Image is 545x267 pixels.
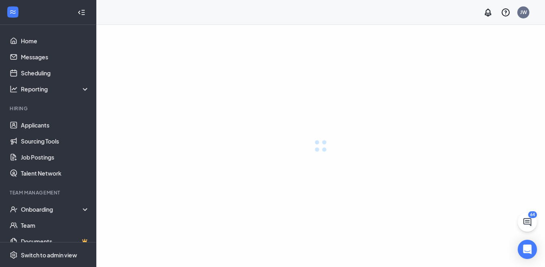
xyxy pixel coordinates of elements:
div: JW [520,9,527,16]
svg: Notifications [483,8,493,17]
svg: Collapse [77,8,85,16]
a: DocumentsCrown [21,233,89,249]
a: Messages [21,49,89,65]
div: 64 [528,211,537,218]
div: Switch to admin view [21,251,77,259]
svg: WorkstreamLogo [9,8,17,16]
a: Talent Network [21,165,89,181]
button: ChatActive [518,212,537,232]
div: Team Management [10,189,88,196]
a: Applicants [21,117,89,133]
a: Team [21,217,89,233]
svg: QuestionInfo [501,8,510,17]
a: Home [21,33,89,49]
div: Hiring [10,105,88,112]
svg: Analysis [10,85,18,93]
svg: UserCheck [10,205,18,213]
a: Scheduling [21,65,89,81]
svg: ChatActive [523,217,532,227]
a: Sourcing Tools [21,133,89,149]
a: Job Postings [21,149,89,165]
svg: Settings [10,251,18,259]
div: Open Intercom Messenger [518,240,537,259]
div: Reporting [21,85,90,93]
div: Onboarding [21,205,90,213]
